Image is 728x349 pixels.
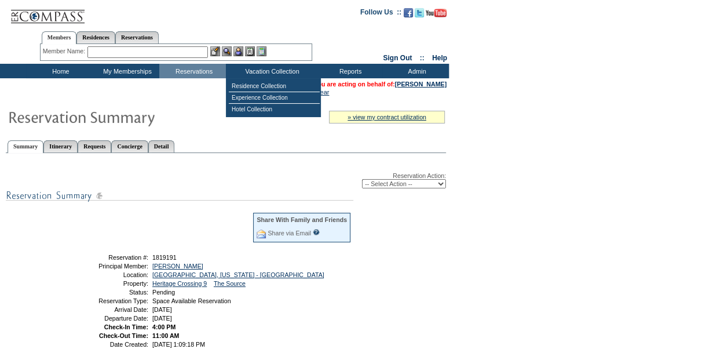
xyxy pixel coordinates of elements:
[148,140,175,152] a: Detail
[426,9,447,17] img: Subscribe to our YouTube Channel
[314,81,447,88] span: You are acting on behalf of:
[65,306,148,313] td: Arrival Date:
[8,105,239,128] img: Reservaton Summary
[6,188,353,203] img: subTtlResSummary.gif
[210,46,220,56] img: b_edit.gif
[104,323,148,330] strong: Check-In Time:
[222,46,232,56] img: View
[382,64,449,78] td: Admin
[93,64,159,78] td: My Memberships
[152,323,175,330] span: 4:00 PM
[415,12,424,19] a: Follow us on Twitter
[159,64,226,78] td: Reservations
[404,8,413,17] img: Become our fan on Facebook
[65,341,148,348] td: Date Created:
[152,341,205,348] span: [DATE] 1:09:18 PM
[152,297,231,304] span: Space Available Reservation
[347,114,426,121] a: » view my contract utilization
[229,92,320,104] td: Experience Collection
[152,306,172,313] span: [DATE]
[65,254,148,261] td: Reservation #:
[395,81,447,88] a: [PERSON_NAME]
[152,289,175,296] span: Pending
[426,12,447,19] a: Subscribe to our YouTube Channel
[268,230,311,237] a: Share via Email
[229,81,320,92] td: Residence Collection
[8,140,43,153] a: Summary
[152,271,324,278] a: [GEOGRAPHIC_DATA], [US_STATE] - [GEOGRAPHIC_DATA]
[360,7,401,21] td: Follow Us ::
[43,140,78,152] a: Itinerary
[229,104,320,115] td: Hotel Collection
[65,280,148,287] td: Property:
[257,46,266,56] img: b_calculator.gif
[99,332,148,339] strong: Check-Out Time:
[383,54,412,62] a: Sign Out
[78,140,111,152] a: Requests
[6,172,446,188] div: Reservation Action:
[314,89,329,96] a: Clear
[115,31,159,43] a: Reservations
[152,315,172,322] span: [DATE]
[65,315,148,322] td: Departure Date:
[65,297,148,304] td: Reservation Type:
[316,64,382,78] td: Reports
[76,31,115,43] a: Residences
[233,46,243,56] img: Impersonate
[432,54,447,62] a: Help
[152,280,207,287] a: Heritage Crossing 9
[313,229,320,235] input: What is this?
[420,54,425,62] span: ::
[111,140,148,152] a: Concierge
[65,263,148,270] td: Principal Member:
[257,216,347,223] div: Share With Family and Friends
[152,332,179,339] span: 11:00 AM
[152,254,177,261] span: 1819191
[42,31,77,44] a: Members
[43,46,87,56] div: Member Name:
[226,64,316,78] td: Vacation Collection
[65,289,148,296] td: Status:
[152,263,203,270] a: [PERSON_NAME]
[214,280,246,287] a: The Source
[245,46,255,56] img: Reservations
[415,8,424,17] img: Follow us on Twitter
[26,64,93,78] td: Home
[65,271,148,278] td: Location:
[404,12,413,19] a: Become our fan on Facebook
